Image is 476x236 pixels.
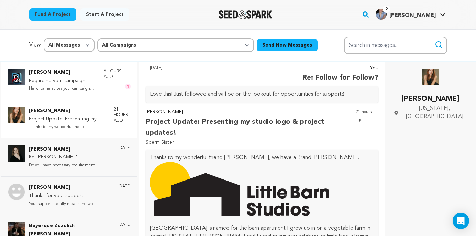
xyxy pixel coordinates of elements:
[401,104,468,121] span: [US_STATE], [GEOGRAPHIC_DATA]
[374,7,447,22] span: Gantz M.'s Profile
[125,84,131,89] span: 1
[150,162,329,216] img: 1755645518-image1.png
[376,9,387,20] img: 7a2411b136600646.jpg
[29,41,41,49] p: View
[29,115,107,123] p: Project Update: Presenting my studio logo & project updates!
[29,153,111,162] p: Re: [PERSON_NAME] "[PERSON_NAME]"
[376,9,436,20] div: Gantz M.'s Profile
[29,192,96,200] p: Thanks for your support!
[302,72,378,83] p: Re: Follow for Follow?
[118,222,131,227] p: [DATE]
[356,108,378,147] p: 21 hours ago
[146,108,351,116] p: [PERSON_NAME]
[150,64,162,83] p: [DATE]
[118,184,131,189] p: [DATE]
[302,64,378,72] p: You
[8,69,25,85] img: Abraham David Photo
[150,90,374,99] p: Love this! Just followed and will be on the lookout for opportunities for support:)
[29,85,97,93] p: HelloI came across your campaign an...
[383,6,390,13] span: 2
[219,10,273,19] img: Seed&Spark Logo Dark Mode
[389,13,436,18] span: [PERSON_NAME]
[29,107,107,115] p: [PERSON_NAME]
[146,138,351,147] p: Sperm Sister
[8,145,25,162] img: Savino Lee Photo
[453,213,469,229] div: Open Intercom Messenger
[422,69,439,85] img: Cerridwyn McCaffrey Photo
[104,69,131,80] p: 6 hours ago
[8,107,25,123] img: Cerridwyn McCaffrey Photo
[29,145,111,154] p: [PERSON_NAME]
[29,123,107,131] p: Thanks to my wonderful friend [PERSON_NAME]...
[374,7,447,20] a: Gantz M.'s Profile
[29,184,96,192] p: [PERSON_NAME]
[29,162,111,170] p: Do you have necessary requirement...
[344,37,447,54] input: Search in messages...
[8,184,25,200] img: Andrea Sabatino Photo
[150,154,374,162] p: Thanks to my wonderful friend [PERSON_NAME], we have a Brand [PERSON_NAME].
[118,145,131,151] p: [DATE]
[394,93,468,104] p: [PERSON_NAME]
[29,77,97,85] p: Regarding your campaign
[146,116,351,138] p: Project Update: Presenting my studio logo & project updates!
[29,69,97,77] p: [PERSON_NAME]
[219,10,273,19] a: Seed&Spark Homepage
[80,8,129,21] a: Start a project
[29,8,76,21] a: Fund a project
[257,39,318,51] button: Send New Messages
[29,200,96,208] p: Your support literally means the wo...
[114,107,131,123] p: 21 hours ago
